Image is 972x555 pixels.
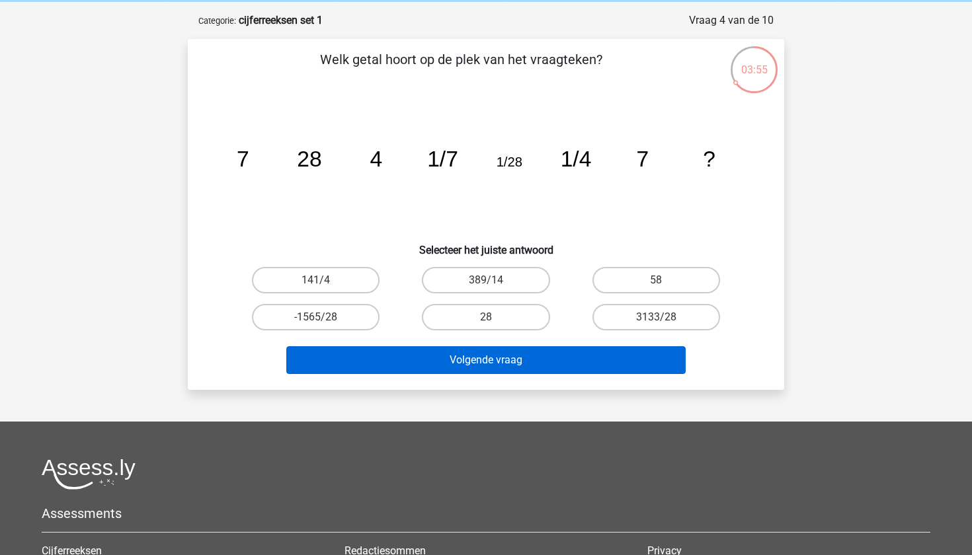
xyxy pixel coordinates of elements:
button: Volgende vraag [286,346,686,374]
tspan: 1/28 [497,155,522,169]
tspan: ? [703,147,715,171]
label: -1565/28 [252,304,380,330]
img: Assessly logo [42,459,136,490]
label: 141/4 [252,267,380,293]
p: Welk getal hoort op de plek van het vraagteken? [209,50,713,89]
label: 58 [592,267,720,293]
div: 03:55 [729,45,779,78]
tspan: 1/7 [427,147,458,171]
label: 28 [422,304,549,330]
tspan: 7 [636,147,649,171]
div: Vraag 4 van de 10 [689,13,774,28]
tspan: 7 [237,147,249,171]
label: 389/14 [422,267,549,293]
h6: Selecteer het juiste antwoord [209,233,763,256]
strong: cijferreeksen set 1 [239,14,323,26]
tspan: 1/4 [561,147,592,171]
h5: Assessments [42,505,930,521]
small: Categorie: [198,16,236,26]
tspan: 28 [297,147,321,171]
tspan: 4 [370,147,382,171]
label: 3133/28 [592,304,720,330]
